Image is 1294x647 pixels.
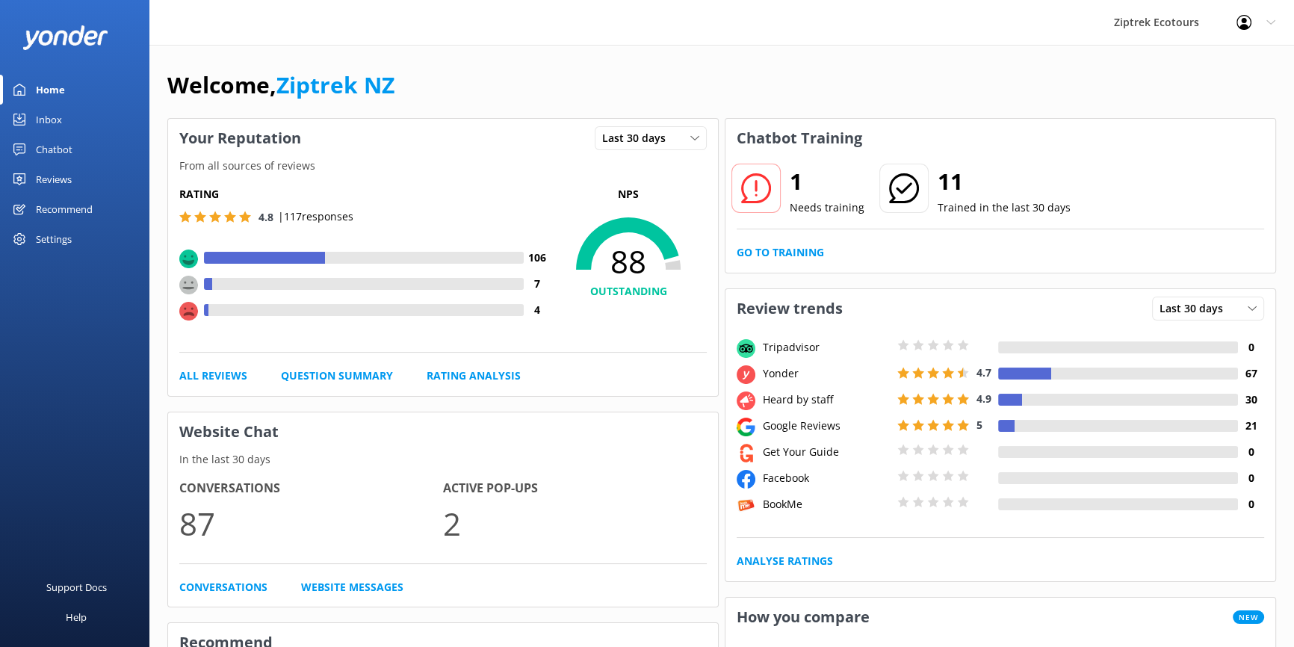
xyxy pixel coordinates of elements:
[725,289,854,328] h3: Review trends
[276,69,394,100] a: Ziptrek NZ
[725,598,881,637] h3: How you compare
[179,498,443,548] p: 87
[1160,300,1232,317] span: Last 30 days
[524,250,550,266] h4: 106
[550,283,707,300] h4: OUTSTANDING
[36,134,72,164] div: Chatbot
[443,498,707,548] p: 2
[1238,339,1264,356] h4: 0
[1238,418,1264,434] h4: 21
[1233,610,1264,624] span: New
[725,119,873,158] h3: Chatbot Training
[1238,365,1264,382] h4: 67
[976,391,991,406] span: 4.9
[179,479,443,498] h4: Conversations
[66,602,87,632] div: Help
[1238,444,1264,460] h4: 0
[179,368,247,384] a: All Reviews
[524,276,550,292] h4: 7
[278,208,353,225] p: | 117 responses
[602,130,675,146] span: Last 30 days
[790,164,864,199] h2: 1
[759,444,894,460] div: Get Your Guide
[443,479,707,498] h4: Active Pop-ups
[168,158,718,174] p: From all sources of reviews
[759,470,894,486] div: Facebook
[301,579,403,595] a: Website Messages
[168,412,718,451] h3: Website Chat
[737,553,833,569] a: Analyse Ratings
[167,67,394,103] h1: Welcome,
[22,25,108,50] img: yonder-white-logo.png
[36,105,62,134] div: Inbox
[938,164,1071,199] h2: 11
[168,119,312,158] h3: Your Reputation
[759,365,894,382] div: Yonder
[36,194,93,224] div: Recommend
[550,243,707,280] span: 88
[759,339,894,356] div: Tripadvisor
[790,199,864,216] p: Needs training
[759,391,894,408] div: Heard by staff
[938,199,1071,216] p: Trained in the last 30 days
[759,496,894,513] div: BookMe
[36,75,65,105] div: Home
[427,368,521,384] a: Rating Analysis
[46,572,107,602] div: Support Docs
[36,224,72,254] div: Settings
[1238,470,1264,486] h4: 0
[550,186,707,202] p: NPS
[1238,391,1264,408] h4: 30
[976,418,982,432] span: 5
[259,210,273,224] span: 4.8
[1238,496,1264,513] h4: 0
[759,418,894,434] div: Google Reviews
[976,365,991,380] span: 4.7
[36,164,72,194] div: Reviews
[179,579,267,595] a: Conversations
[168,451,718,468] p: In the last 30 days
[281,368,393,384] a: Question Summary
[524,302,550,318] h4: 4
[179,186,550,202] h5: Rating
[737,244,824,261] a: Go to Training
